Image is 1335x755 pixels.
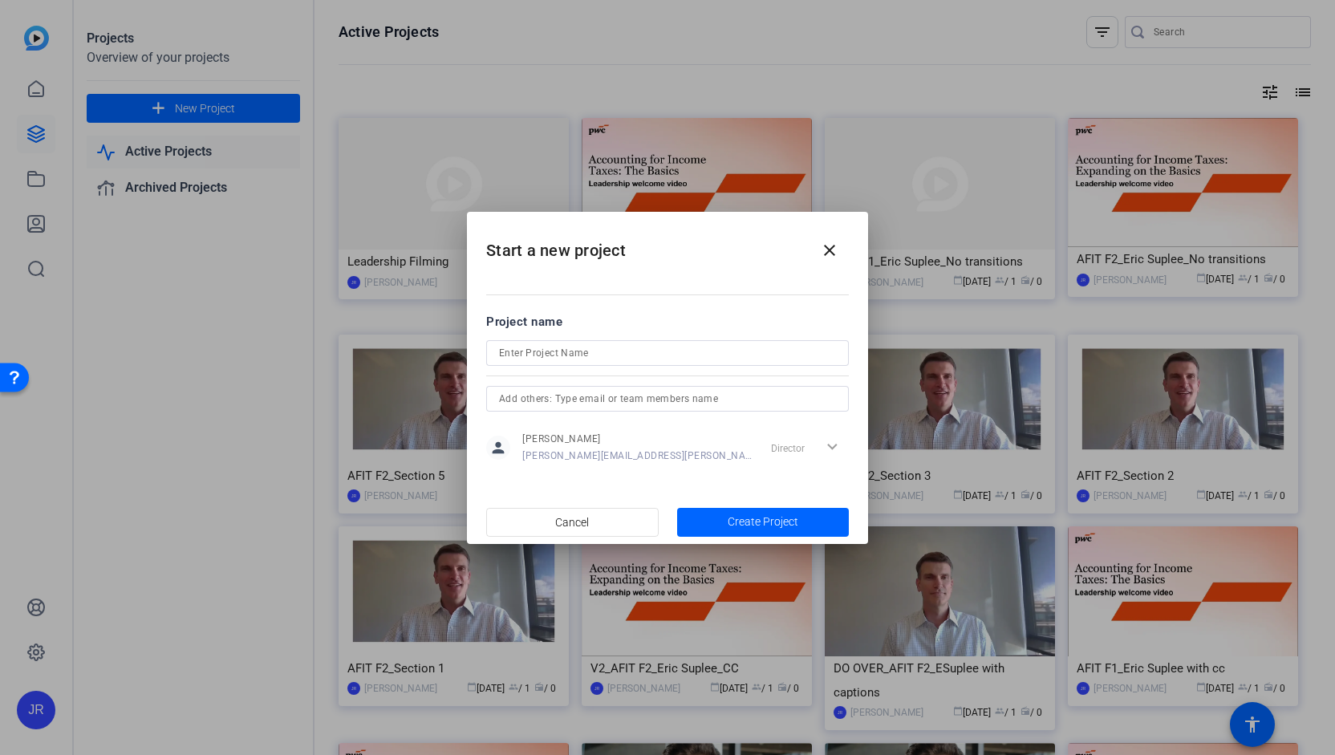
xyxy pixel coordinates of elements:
button: Cancel [486,508,659,537]
mat-icon: person [486,436,510,460]
button: Create Project [677,508,850,537]
input: Add others: Type email or team members name [499,389,836,408]
span: [PERSON_NAME] [522,432,753,445]
h2: Start a new project [467,212,868,277]
input: Enter Project Name [499,343,836,363]
span: [PERSON_NAME][EMAIL_ADDRESS][PERSON_NAME][DOMAIN_NAME] [522,449,753,462]
div: Project name [486,313,849,331]
span: Cancel [555,507,589,538]
span: Create Project [728,513,798,530]
mat-icon: close [820,241,839,260]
